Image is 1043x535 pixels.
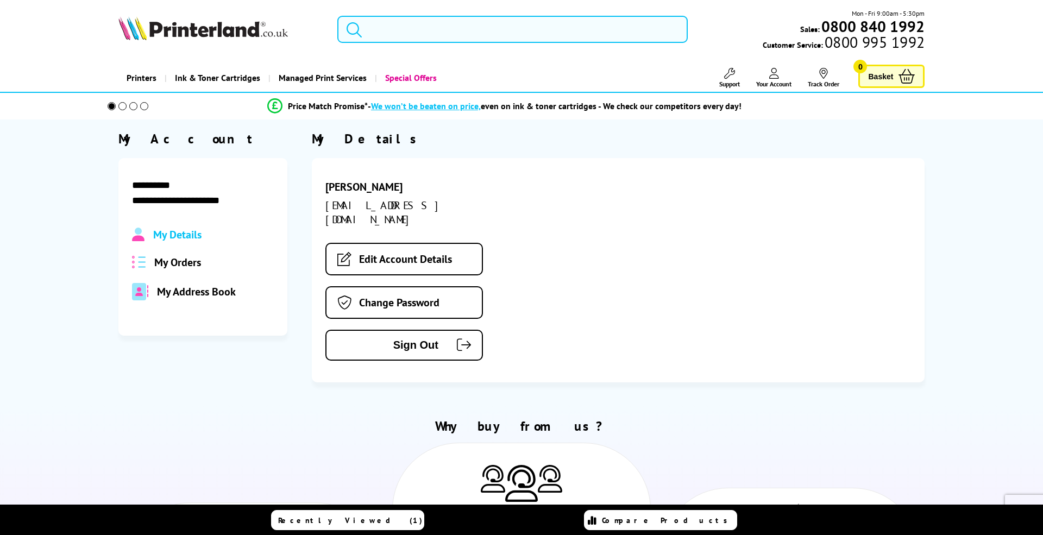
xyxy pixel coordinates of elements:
a: Change Password [325,286,483,319]
b: 0800 840 1992 [821,16,925,36]
a: 0800 840 1992 [820,21,925,32]
span: Compare Products [602,515,733,525]
img: address-book-duotone-solid.svg [132,283,148,300]
a: Basket 0 [858,65,925,88]
div: My Account [118,130,288,147]
span: Sign Out [343,339,438,351]
a: Ink & Toner Cartridges [165,64,268,92]
span: Price Match Promise* [288,100,368,111]
a: Compare Products [584,510,737,530]
img: all-order.svg [132,256,146,268]
a: Printerland Logo [118,16,324,42]
span: Customer Service: [763,37,925,50]
li: modal_Promise [92,97,916,116]
img: Printerland Logo [118,16,288,40]
div: - even on ink & toner cartridges - We check our competitors every day! [368,100,742,111]
span: Support [719,80,740,88]
h2: Why buy from us? [118,418,925,435]
a: Recently Viewed (1) [271,510,424,530]
span: Basket [868,69,893,84]
div: My Details [312,130,925,147]
span: My Orders [154,255,201,269]
button: Sign Out [325,330,483,361]
div: [EMAIL_ADDRESS][DOMAIN_NAME] [325,198,519,226]
a: Track Order [808,68,839,88]
span: Mon - Fri 9:00am - 5:30pm [852,8,925,18]
span: Recently Viewed (1) [278,515,423,525]
span: My Address Book [157,285,236,299]
img: Printer Experts [538,465,562,493]
span: Sales: [800,24,820,34]
a: Printers [118,64,165,92]
span: My Details [153,228,202,242]
span: We won’t be beaten on price, [371,100,481,111]
span: 0800 995 1992 [823,37,925,47]
img: Printer Experts [505,465,538,502]
div: [PERSON_NAME] [325,180,519,194]
a: Support [719,68,740,88]
span: Your Account [756,80,791,88]
a: Managed Print Services [268,64,375,92]
span: 0 [853,60,867,73]
a: Edit Account Details [325,243,483,275]
a: Special Offers [375,64,445,92]
a: Your Account [756,68,791,88]
img: Printer Experts [481,465,505,493]
span: Ink & Toner Cartridges [175,64,260,92]
img: Profile.svg [132,228,144,242]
